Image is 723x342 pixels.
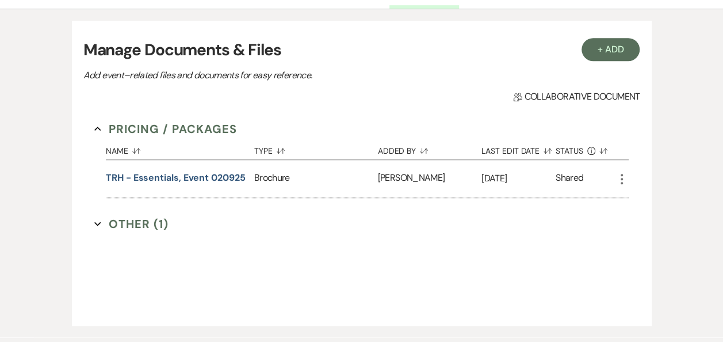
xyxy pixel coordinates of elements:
[254,138,378,159] button: Type
[513,90,640,104] span: Collaborative document
[94,215,169,233] button: Other (1)
[556,147,583,155] span: Status
[378,160,481,197] div: [PERSON_NAME]
[83,38,640,62] h3: Manage Documents & Files
[556,171,583,187] div: Shared
[378,138,481,159] button: Added By
[481,171,556,186] p: [DATE]
[94,120,237,138] button: Pricing / Packages
[254,160,378,197] div: Brochure
[106,138,254,159] button: Name
[556,138,615,159] button: Status
[481,138,556,159] button: Last Edit Date
[106,171,246,185] button: TRH - Essentials, Event 020925
[582,38,640,61] button: + Add
[83,68,486,83] p: Add event–related files and documents for easy reference.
